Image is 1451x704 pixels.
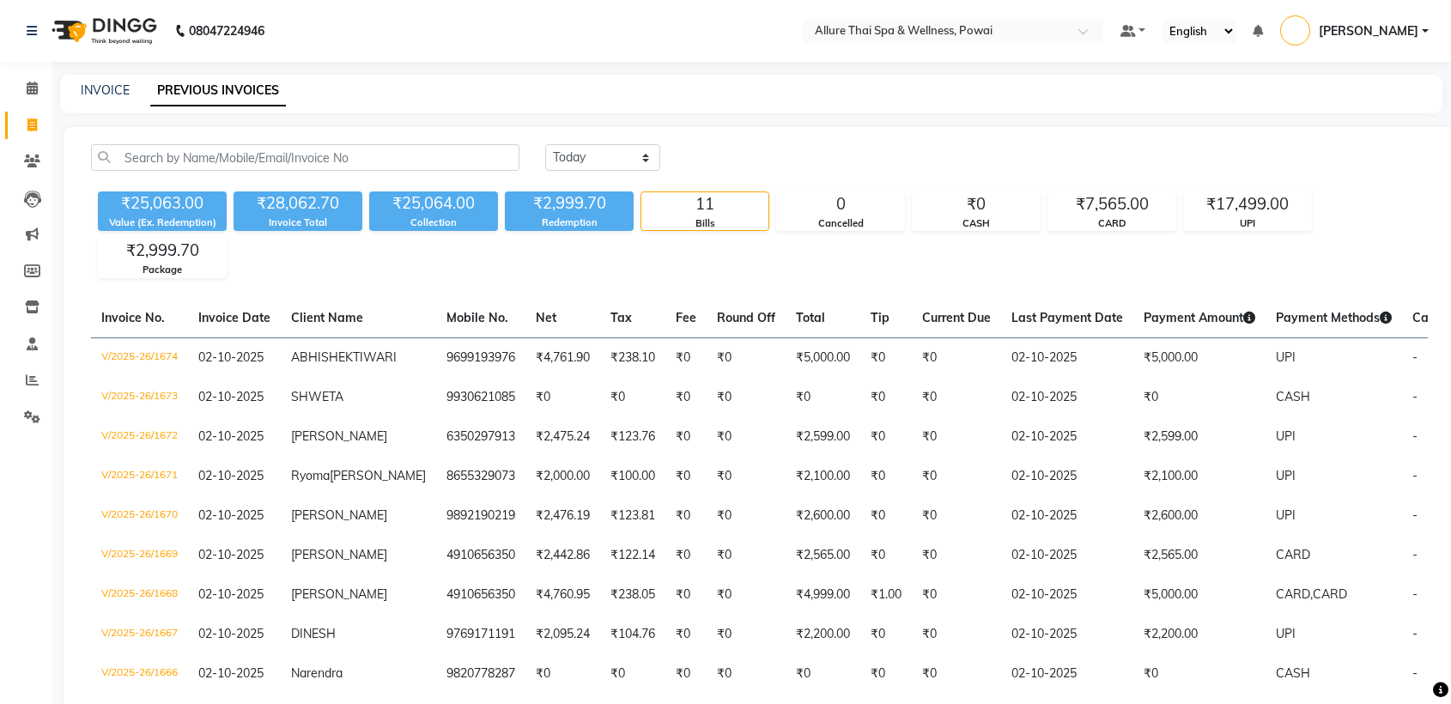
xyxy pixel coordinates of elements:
[1184,216,1311,231] div: UPI
[436,536,525,575] td: 4910656350
[446,310,508,325] span: Mobile No.
[91,615,188,654] td: V/2025-26/1667
[1184,192,1311,216] div: ₹17,499.00
[1133,654,1266,694] td: ₹0
[665,536,707,575] td: ₹0
[912,615,1001,654] td: ₹0
[44,7,161,55] img: logo
[198,310,270,325] span: Invoice Date
[1276,310,1392,325] span: Payment Methods
[1001,615,1133,654] td: 02-10-2025
[665,615,707,654] td: ₹0
[234,215,362,230] div: Invoice Total
[525,337,600,378] td: ₹4,761.90
[234,191,362,215] div: ₹28,062.70
[676,310,696,325] span: Fee
[665,575,707,615] td: ₹0
[369,215,498,230] div: Collection
[81,82,130,98] a: INVOICE
[1319,22,1418,40] span: [PERSON_NAME]
[525,536,600,575] td: ₹2,442.86
[369,191,498,215] div: ₹25,064.00
[665,337,707,378] td: ₹0
[860,615,912,654] td: ₹0
[291,310,363,325] span: Client Name
[665,417,707,457] td: ₹0
[786,337,860,378] td: ₹5,000.00
[860,337,912,378] td: ₹0
[1280,15,1310,46] img: Prashant Mistry
[860,496,912,536] td: ₹0
[1412,468,1418,483] span: -
[291,428,387,444] span: [PERSON_NAME]
[1412,349,1418,365] span: -
[912,496,1001,536] td: ₹0
[1276,665,1310,681] span: CASH
[1133,417,1266,457] td: ₹2,599.00
[198,468,264,483] span: 02-10-2025
[436,615,525,654] td: 9769171191
[922,310,991,325] span: Current Due
[707,457,786,496] td: ₹0
[436,417,525,457] td: 6350297913
[436,575,525,615] td: 4910656350
[1133,457,1266,496] td: ₹2,100.00
[912,417,1001,457] td: ₹0
[600,417,665,457] td: ₹123.76
[1412,665,1418,681] span: -
[198,507,264,523] span: 02-10-2025
[91,417,188,457] td: V/2025-26/1672
[707,575,786,615] td: ₹0
[1412,547,1418,562] span: -
[786,536,860,575] td: ₹2,565.00
[1133,536,1266,575] td: ₹2,565.00
[1276,428,1296,444] span: UPI
[436,496,525,536] td: 9892190219
[291,626,336,641] span: DINESH
[198,586,264,602] span: 02-10-2025
[91,575,188,615] td: V/2025-26/1668
[198,665,264,681] span: 02-10-2025
[99,239,226,263] div: ₹2,999.70
[912,575,1001,615] td: ₹0
[525,457,600,496] td: ₹2,000.00
[1133,337,1266,378] td: ₹5,000.00
[1412,586,1418,602] span: -
[913,192,1040,216] div: ₹0
[860,654,912,694] td: ₹0
[860,417,912,457] td: ₹0
[600,615,665,654] td: ₹104.76
[91,144,519,171] input: Search by Name/Mobile/Email/Invoice No
[860,378,912,417] td: ₹0
[600,457,665,496] td: ₹100.00
[1001,575,1133,615] td: 02-10-2025
[665,496,707,536] td: ₹0
[717,310,775,325] span: Round Off
[786,654,860,694] td: ₹0
[1133,615,1266,654] td: ₹2,200.00
[1276,586,1313,602] span: CARD,
[1276,468,1296,483] span: UPI
[505,215,634,230] div: Redemption
[1001,417,1133,457] td: 02-10-2025
[436,378,525,417] td: 9930621085
[291,547,387,562] span: [PERSON_NAME]
[101,310,165,325] span: Invoice No.
[786,496,860,536] td: ₹2,600.00
[600,496,665,536] td: ₹123.81
[707,496,786,536] td: ₹0
[291,349,353,365] span: ABHISHEK
[665,378,707,417] td: ₹0
[912,654,1001,694] td: ₹0
[91,496,188,536] td: V/2025-26/1670
[600,337,665,378] td: ₹238.10
[707,615,786,654] td: ₹0
[1276,349,1296,365] span: UPI
[98,191,227,215] div: ₹25,063.00
[1133,378,1266,417] td: ₹0
[600,575,665,615] td: ₹238.05
[291,507,387,523] span: [PERSON_NAME]
[1133,575,1266,615] td: ₹5,000.00
[1001,457,1133,496] td: 02-10-2025
[707,378,786,417] td: ₹0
